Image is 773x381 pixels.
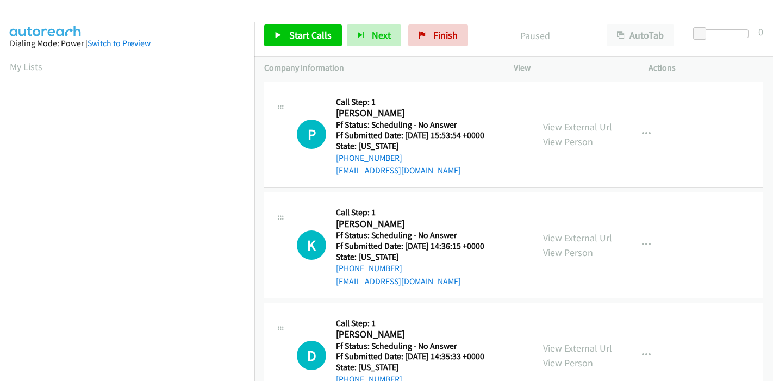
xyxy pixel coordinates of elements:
div: 0 [758,24,763,39]
button: AutoTab [607,24,674,46]
a: [EMAIL_ADDRESS][DOMAIN_NAME] [336,276,461,286]
h5: Call Step: 1 [336,207,498,218]
h5: Ff Status: Scheduling - No Answer [336,230,498,241]
h5: Ff Submitted Date: [DATE] 14:35:33 +0000 [336,351,498,362]
h5: State: [US_STATE] [336,141,498,152]
button: Next [347,24,401,46]
a: [PHONE_NUMBER] [336,263,402,273]
a: [EMAIL_ADDRESS][DOMAIN_NAME] [336,165,461,176]
a: Finish [408,24,468,46]
p: Company Information [264,61,494,74]
h1: D [297,341,326,370]
div: The call is yet to be attempted [297,230,326,260]
h5: State: [US_STATE] [336,362,498,373]
a: My Lists [10,60,42,73]
h2: [PERSON_NAME] [336,328,498,341]
h5: Ff Status: Scheduling - No Answer [336,120,498,130]
h5: State: [US_STATE] [336,252,498,263]
span: Start Calls [289,29,332,41]
h1: P [297,120,326,149]
div: Dialing Mode: Power | [10,37,245,50]
p: View [514,61,629,74]
a: View Person [543,246,593,259]
h2: [PERSON_NAME] [336,218,498,230]
p: Paused [483,28,587,43]
div: The call is yet to be attempted [297,341,326,370]
div: Delay between calls (in seconds) [699,29,749,38]
a: View External Url [543,342,612,354]
a: View External Url [543,232,612,244]
span: Finish [433,29,458,41]
h1: K [297,230,326,260]
a: Switch to Preview [88,38,151,48]
div: The call is yet to be attempted [297,120,326,149]
a: View Person [543,357,593,369]
a: View Person [543,135,593,148]
h2: [PERSON_NAME] [336,107,498,120]
h5: Call Step: 1 [336,97,498,108]
span: Next [372,29,391,41]
a: View External Url [543,121,612,133]
h5: Ff Status: Scheduling - No Answer [336,341,498,352]
h5: Ff Submitted Date: [DATE] 15:53:54 +0000 [336,130,498,141]
h5: Call Step: 1 [336,318,498,329]
a: [PHONE_NUMBER] [336,153,402,163]
p: Actions [649,61,764,74]
h5: Ff Submitted Date: [DATE] 14:36:15 +0000 [336,241,498,252]
a: Start Calls [264,24,342,46]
